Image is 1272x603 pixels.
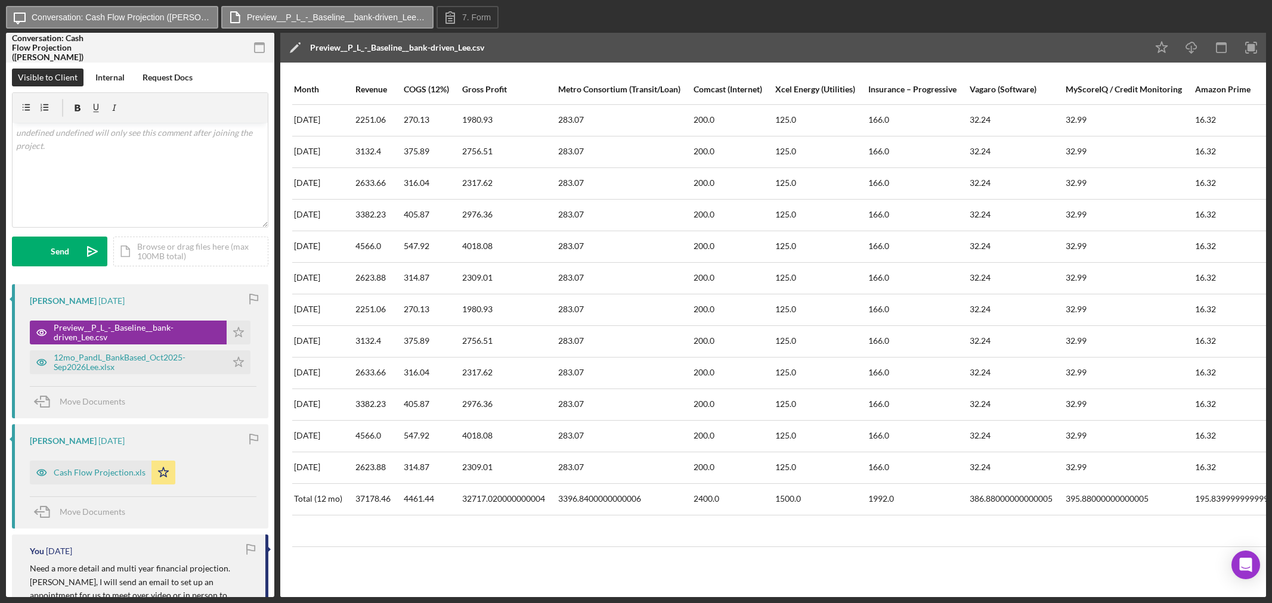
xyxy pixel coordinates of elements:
div: 283.07 [558,431,584,440]
div: 32.24 [970,115,991,125]
div: [DATE] [294,431,320,440]
div: 32.99 [1066,115,1087,125]
div: Amazon Prime [1195,85,1251,94]
div: [DATE] [294,399,320,409]
div: 2756.51 [462,147,493,156]
div: 16.32 [1195,178,1216,188]
div: 2756.51 [462,336,493,346]
div: 32.24 [970,304,991,314]
div: 32.99 [1066,273,1087,282]
div: 166.0 [868,399,889,409]
div: 32.99 [1066,210,1087,219]
div: 32.24 [970,273,991,282]
div: Revenue [355,85,387,94]
div: 3132.4 [355,147,381,156]
div: 4018.08 [462,431,493,440]
div: 283.07 [558,368,584,377]
div: 166.0 [868,241,889,251]
div: [DATE] [294,368,320,377]
button: Preview__P_L_-_Baseline__bank-driven_Lee.csv [221,6,434,29]
div: 4018.08 [462,241,493,251]
button: Move Documents [30,387,137,416]
div: Send [51,237,69,266]
div: 32.99 [1066,462,1087,472]
div: 283.07 [558,210,584,219]
div: 32.24 [970,368,991,377]
div: 2623.88 [355,462,386,472]
button: Cash Flow Projection.xls [30,461,175,484]
div: 125.0 [775,399,796,409]
div: 12mo_PandL_BankBased_Oct2025-Sep2026Lee.xlsx [54,353,221,372]
div: 2633.66 [355,368,386,377]
div: 200.0 [694,147,714,156]
div: 32.24 [970,462,991,472]
div: 547.92 [404,241,429,251]
button: Move Documents [30,497,137,527]
div: 2309.01 [462,273,493,282]
div: Month [294,85,319,94]
div: 3132.4 [355,336,381,346]
div: 1992.0 [868,494,894,503]
div: 166.0 [868,210,889,219]
div: 16.32 [1195,241,1216,251]
div: 166.0 [868,304,889,314]
div: 166.0 [868,115,889,125]
button: 12mo_PandL_BankBased_Oct2025-Sep2026Lee.xlsx [30,350,250,374]
time: 2025-09-14 18:52 [98,296,125,306]
div: 16.32 [1195,147,1216,156]
div: 2251.06 [355,304,386,314]
div: Preview__P_L_-_Baseline__bank-driven_Lee.csv [310,43,484,52]
div: 283.07 [558,462,584,472]
div: Preview__P_L_-_Baseline__bank-driven_Lee.csv [54,323,221,342]
div: 125.0 [775,115,796,125]
div: 200.0 [694,368,714,377]
div: 16.32 [1195,210,1216,219]
div: 283.07 [558,399,584,409]
div: 200.0 [694,431,714,440]
div: [DATE] [294,273,320,282]
div: 1500.0 [775,494,801,503]
div: 283.07 [558,304,584,314]
div: 125.0 [775,304,796,314]
div: 3382.23 [355,210,386,219]
div: 283.07 [558,336,584,346]
div: COGS (12%) [404,85,449,94]
span: Move Documents [60,396,125,406]
div: 283.07 [558,115,584,125]
div: 16.32 [1195,115,1216,125]
div: 32.24 [970,178,991,188]
div: 16.32 [1195,462,1216,472]
div: 125.0 [775,336,796,346]
div: 2400.0 [694,494,719,503]
div: 16.32 [1195,399,1216,409]
div: Open Intercom Messenger [1231,551,1260,579]
button: Request Docs [137,69,199,86]
div: [DATE] [294,115,320,125]
div: Conversation: Cash Flow Projection ([PERSON_NAME]) [12,33,95,62]
div: 166.0 [868,273,889,282]
div: 200.0 [694,241,714,251]
div: 2317.62 [462,178,493,188]
div: 2251.06 [355,115,386,125]
div: 283.07 [558,147,584,156]
div: 125.0 [775,462,796,472]
div: 270.13 [404,115,429,125]
div: 125.0 [775,210,796,219]
div: 405.87 [404,399,429,409]
div: 386.88000000000005 [970,494,1053,503]
div: 2309.01 [462,462,493,472]
div: 125.0 [775,241,796,251]
label: 7. Form [462,13,491,22]
div: 2317.62 [462,368,493,377]
div: 16.32 [1195,368,1216,377]
div: Insurance – Progressive [868,85,957,94]
div: 166.0 [868,431,889,440]
div: 3396.8400000000006 [558,494,641,503]
div: You [30,546,44,556]
div: 32.99 [1066,336,1087,346]
div: Gross Profit [462,85,507,94]
div: 3382.23 [355,399,386,409]
div: MyScoreIQ / Credit Monitoring [1066,85,1182,94]
div: 32717.020000000004 [462,494,545,503]
div: [DATE] [294,147,320,156]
